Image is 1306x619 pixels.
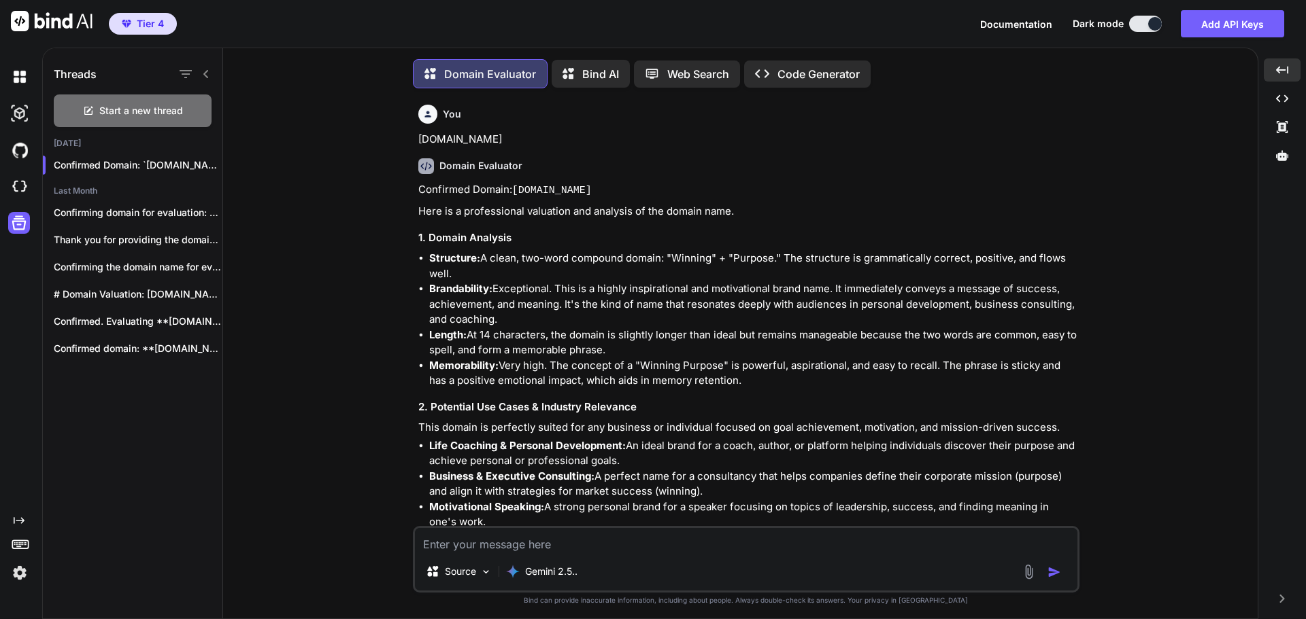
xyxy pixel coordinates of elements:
[429,500,544,513] strong: Motivational Speaking:
[1181,10,1284,37] button: Add API Keys
[429,470,595,482] strong: Business & Executive Consulting:
[54,206,222,219] p: Confirming domain for evaluation: **[DOMAIN_NAME]** Here is...
[43,138,222,149] h2: [DATE]
[429,281,1077,328] li: Exceptional. This is a highly inspirational and motivational brand name. It immediately conveys a...
[54,158,222,172] p: Confirmed Domain: `[DOMAIN_NAME]` Here...
[54,260,222,274] p: Confirming the domain name for evaluation: **[DOMAIN_NAME]**...
[429,438,1077,469] li: An ideal brand for a coach, author, or platform helping individuals discover their purpose and ac...
[512,185,592,196] code: [DOMAIN_NAME]
[1048,565,1061,579] img: icon
[582,66,619,82] p: Bind AI
[429,359,499,372] strong: Memorability:
[429,328,1077,358] li: At 14 characters, the domain is slightly longer than ideal but remains manageable because the two...
[122,20,131,28] img: premium
[429,251,480,264] strong: Structure:
[54,66,97,82] h1: Threads
[1021,564,1037,580] img: attachment
[777,66,860,82] p: Code Generator
[429,469,1077,499] li: A perfect name for a consultancy that helps companies define their corporate mission (purpose) an...
[525,565,577,578] p: Gemini 2.5..
[8,102,31,125] img: darkAi-studio
[667,66,729,82] p: Web Search
[8,139,31,162] img: githubDark
[418,400,1077,415] h3: 2. Potential Use Cases & Industry Relevance
[54,233,222,247] p: Thank you for providing the domain name...
[429,282,492,295] strong: Brandability:
[11,11,93,31] img: Bind AI
[445,565,476,578] p: Source
[980,18,1052,30] span: Documentation
[418,204,1077,219] p: Here is a professional valuation and analysis of the domain name.
[43,185,222,196] h2: Last Month
[54,342,222,355] p: Confirmed domain: **[DOMAIN_NAME]** Here is a professional...
[418,230,1077,246] h3: 1. Domain Analysis
[8,175,31,198] img: cloudideIcon
[418,132,1077,147] p: [DOMAIN_NAME]
[137,17,164,31] span: Tier 4
[8,561,31,584] img: settings
[506,565,520,578] img: Gemini 2.5 Pro
[8,65,31,88] img: darkChat
[109,13,177,35] button: premiumTier 4
[480,566,492,578] img: Pick Models
[54,287,222,301] p: # Domain Valuation: [DOMAIN_NAME] ## Analysis -...
[1073,17,1124,31] span: Dark mode
[429,328,467,341] strong: Length:
[54,315,222,328] p: Confirmed. Evaluating **[DOMAIN_NAME]**. *** ### **Domain Name...
[429,251,1077,281] li: A clean, two-word compound domain: "Winning" + "Purpose." The structure is grammatically correct,...
[429,439,626,452] strong: Life Coaching & Personal Development:
[444,66,536,82] p: Domain Evaluator
[99,104,183,118] span: Start a new thread
[429,358,1077,389] li: Very high. The concept of a "Winning Purpose" is powerful, aspirational, and easy to recall. The ...
[418,182,1077,199] p: Confirmed Domain:
[413,595,1079,605] p: Bind can provide inaccurate information, including about people. Always double-check its answers....
[980,17,1052,31] button: Documentation
[429,499,1077,530] li: A strong personal brand for a speaker focusing on topics of leadership, success, and finding mean...
[418,420,1077,436] p: This domain is perfectly suited for any business or individual focused on goal achievement, motiv...
[439,159,522,173] h6: Domain Evaluator
[443,107,461,121] h6: You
